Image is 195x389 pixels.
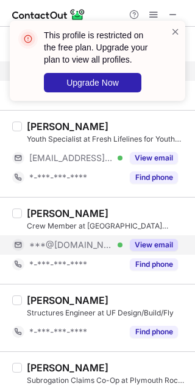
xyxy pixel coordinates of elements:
[130,152,178,164] button: Reveal Button
[27,134,188,145] div: Youth Specialist at Fresh Lifelines for Youth (FLY)
[44,29,156,66] header: This profile is restricted on the free plan. Upgrade your plan to view all profiles.
[27,120,108,133] div: [PERSON_NAME]
[130,239,178,251] button: Reveal Button
[27,308,188,318] div: Structures Engineer at UF Design/Build/Fly
[12,7,85,22] img: ContactOut v5.3.10
[29,239,113,250] span: ***@[DOMAIN_NAME]
[27,362,108,374] div: [PERSON_NAME]
[66,78,119,88] span: Upgrade Now
[44,73,141,92] button: Upgrade Now
[130,326,178,338] button: Reveal Button
[130,171,178,184] button: Reveal Button
[18,29,38,49] img: error
[27,375,188,386] div: Subrogation Claims Co-Op at Plymouth Rock Assurance
[130,258,178,270] button: Reveal Button
[27,207,108,219] div: [PERSON_NAME]
[27,221,188,232] div: Crew Member at [GEOGRAPHIC_DATA][PERSON_NAME] Restaurants
[29,153,113,164] span: [EMAIL_ADDRESS][DOMAIN_NAME]
[27,294,108,306] div: [PERSON_NAME]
